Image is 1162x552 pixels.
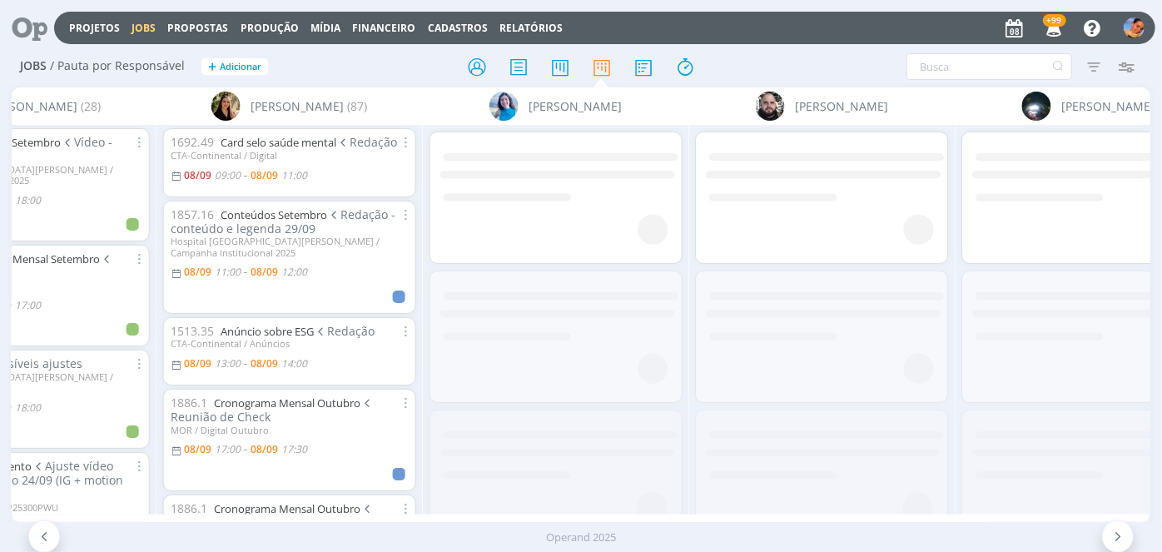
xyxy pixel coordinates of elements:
[215,168,241,182] : 09:00
[184,356,211,370] : 08/09
[281,356,307,370] : 14:00
[15,193,41,207] : 18:00
[347,97,367,115] span: (87)
[348,22,421,35] button: Financeiro
[20,59,47,73] span: Jobs
[1123,13,1145,42] button: L
[1043,14,1066,27] span: +99
[251,265,278,279] : 08/09
[1124,17,1145,38] img: L
[1035,13,1070,43] button: +99
[251,97,344,115] span: [PERSON_NAME]
[50,59,185,73] span: / Pauta por Responsável
[69,21,120,35] a: Projetos
[1061,97,1155,115] span: [PERSON_NAME]
[64,22,125,35] button: Projetos
[162,22,233,35] button: Propostas
[353,21,416,35] a: Financeiro
[281,168,307,182] : 11:00
[251,168,278,182] : 08/09
[489,92,519,121] img: E
[241,21,299,35] a: Produção
[15,298,41,312] : 17:00
[171,425,409,435] div: MOR / Digital Outubro
[171,134,214,150] span: 1692.49
[171,338,409,349] div: CTA-Continental / Anúncios
[81,97,101,115] span: (28)
[244,171,247,181] : -
[244,445,247,455] : -
[171,395,207,410] span: 1886.1
[214,501,360,516] a: Cronograma Mensal Outubro
[423,22,493,35] button: Cadastros
[756,92,785,121] img: G
[305,22,345,35] button: Mídia
[171,395,375,425] span: Reunião de Check
[208,58,216,76] span: +
[499,21,563,35] a: Relatórios
[251,442,278,456] : 08/09
[214,395,360,410] a: Cronograma Mensal Outubro
[221,324,314,339] a: Anúncio sobre ESG
[215,442,241,456] : 17:00
[244,267,247,277] : -
[171,323,214,339] span: 1513.35
[171,500,207,516] span: 1886.1
[314,323,375,339] span: Redação
[220,62,261,72] span: Adicionar
[171,236,409,257] div: Hospital [GEOGRAPHIC_DATA][PERSON_NAME] / Campanha Institucional 2025
[184,442,211,456] : 08/09
[201,58,268,76] button: +Adicionar
[171,206,214,222] span: 1857.16
[127,22,161,35] button: Jobs
[281,442,307,456] : 17:30
[251,356,278,370] : 08/09
[184,168,211,182] : 08/09
[171,500,375,530] span: Redação stories
[795,97,888,115] span: [PERSON_NAME]
[15,400,41,415] : 18:00
[215,356,241,370] : 13:00
[310,21,340,35] a: Mídia
[281,265,307,279] : 12:00
[1022,92,1051,121] img: G
[906,53,1072,80] input: Busca
[529,97,622,115] span: [PERSON_NAME]
[167,21,228,35] span: Propostas
[244,359,247,369] : -
[236,22,304,35] button: Produção
[171,206,396,236] span: Redação - conteúdo e legenda 29/09
[215,265,241,279] : 11:00
[336,134,398,150] span: Redação
[132,21,156,35] a: Jobs
[184,265,211,279] : 08/09
[171,150,409,161] div: CTA-Continental / Digital
[428,21,488,35] span: Cadastros
[494,22,568,35] button: Relatórios
[221,207,327,222] a: Conteúdos Setembro
[211,92,241,121] img: C
[221,135,336,150] a: Card selo saúde mental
